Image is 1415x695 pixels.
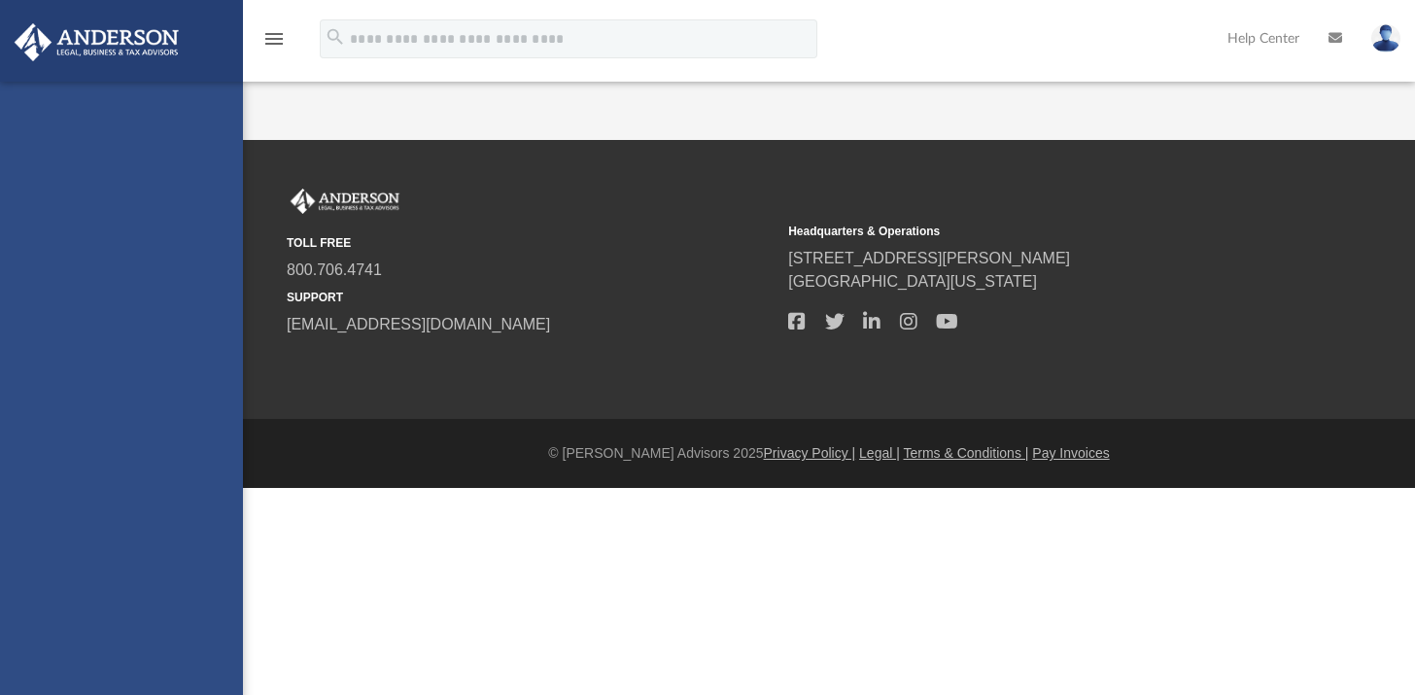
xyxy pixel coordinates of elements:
small: Headquarters & Operations [788,223,1276,240]
img: Anderson Advisors Platinum Portal [9,23,185,61]
a: Pay Invoices [1032,445,1109,461]
a: 800.706.4741 [287,261,382,278]
img: Anderson Advisors Platinum Portal [287,189,403,214]
div: © [PERSON_NAME] Advisors 2025 [243,443,1415,464]
a: [STREET_ADDRESS][PERSON_NAME] [788,250,1070,266]
a: Terms & Conditions | [904,445,1029,461]
i: search [325,26,346,48]
a: Privacy Policy | [764,445,856,461]
i: menu [262,27,286,51]
a: [GEOGRAPHIC_DATA][US_STATE] [788,273,1037,290]
a: [EMAIL_ADDRESS][DOMAIN_NAME] [287,316,550,332]
small: TOLL FREE [287,234,775,252]
a: Legal | [859,445,900,461]
small: SUPPORT [287,289,775,306]
a: menu [262,37,286,51]
img: User Pic [1371,24,1400,52]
